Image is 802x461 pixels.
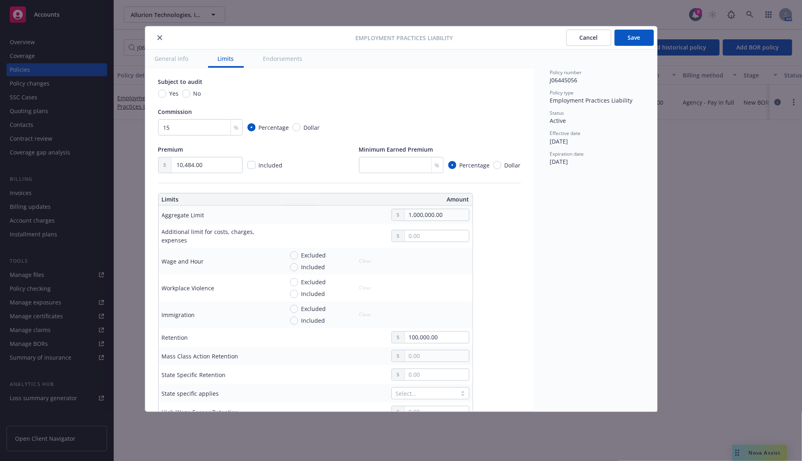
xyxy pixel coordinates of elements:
[254,49,312,68] button: Endorsements
[550,89,574,96] span: Policy type
[505,161,521,169] span: Dollar
[301,304,326,313] span: Excluded
[550,130,581,137] span: Effective date
[145,49,198,68] button: General info
[615,30,654,46] button: Save
[162,284,215,292] div: Workplace Violence
[405,369,469,380] input: 0.00
[158,146,183,153] span: Premium
[550,137,568,145] span: [DATE]
[208,49,244,68] button: Limits
[290,290,298,298] input: Included
[304,123,320,132] span: Dollar
[290,317,298,325] input: Included
[493,161,501,169] input: Dollar
[159,193,284,206] th: Limits
[182,90,190,98] input: No
[550,69,582,76] span: Policy number
[158,90,166,98] input: Yes
[170,89,179,98] span: Yes
[356,34,453,42] span: Employment Practices Liability
[550,76,578,84] span: J06445056
[158,78,203,86] span: Subject to audit
[448,161,456,169] input: Percentage
[405,209,469,221] input: 0.00
[290,263,298,271] input: Included
[162,352,239,360] div: Mass Class Action Retention
[301,289,325,298] span: Included
[550,109,564,116] span: Status
[162,389,219,398] div: State specific applies
[234,123,239,132] span: %
[405,332,469,343] input: 0.00
[566,30,611,46] button: Cancel
[435,161,440,169] span: %
[162,257,204,266] div: Wage and Hour
[162,227,277,244] div: Additional limit for costs, charges, expenses
[162,408,239,416] div: High Wage Earner Retention
[259,161,283,169] span: Included
[155,33,165,43] button: close
[405,406,469,418] input: 0.00
[162,311,195,319] div: Immigration
[301,316,325,325] span: Included
[247,123,256,131] input: Percentage
[460,161,490,169] span: Percentage
[162,371,226,379] div: State Specific Retention
[301,263,325,271] span: Included
[550,150,584,157] span: Expiration date
[550,96,633,104] span: Employment Practices Liability
[162,333,188,342] div: Retention
[290,305,298,313] input: Excluded
[359,146,433,153] span: Minimum Earned Premium
[550,117,566,124] span: Active
[290,278,298,286] input: Excluded
[405,350,469,362] input: 0.00
[292,123,301,131] input: Dollar
[259,123,289,132] span: Percentage
[301,278,326,286] span: Excluded
[405,230,469,242] input: 0.00
[318,193,472,206] th: Amount
[162,211,204,219] div: Aggregate Limit
[194,89,201,98] span: No
[158,108,192,116] span: Commission
[172,157,242,173] input: 0.00
[550,158,568,165] span: [DATE]
[290,251,298,259] input: Excluded
[301,251,326,259] span: Excluded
